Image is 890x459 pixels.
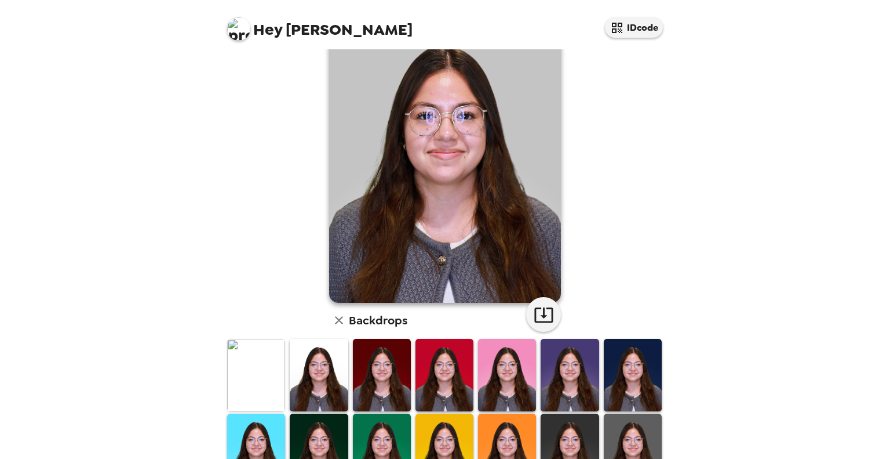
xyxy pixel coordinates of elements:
img: user [329,13,561,303]
span: Hey [253,19,282,40]
button: IDcode [605,17,663,38]
img: Original [227,339,285,411]
h6: Backdrops [349,311,407,330]
img: profile pic [227,17,250,41]
span: [PERSON_NAME] [227,12,413,38]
